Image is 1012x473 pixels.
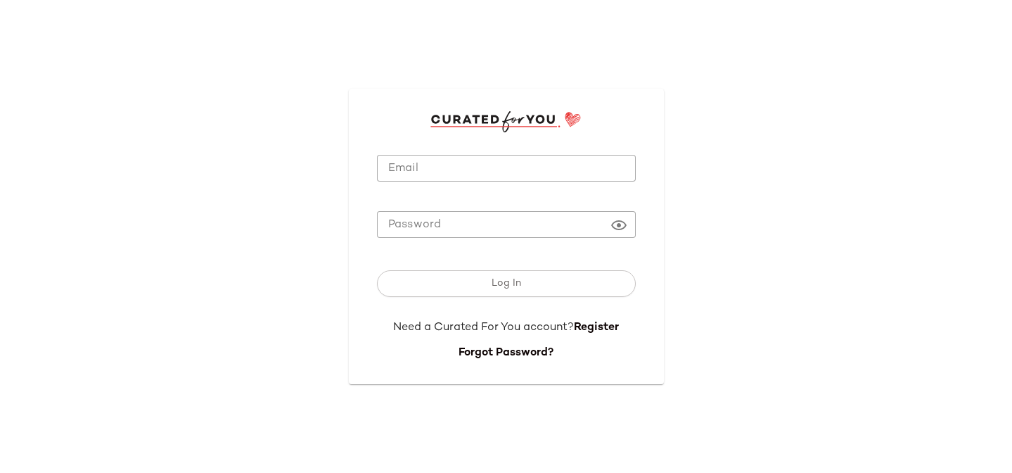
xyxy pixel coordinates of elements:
[377,270,636,297] button: Log In
[430,111,582,132] img: cfy_login_logo.DGdB1djN.svg
[491,278,521,289] span: Log In
[574,322,619,334] a: Register
[393,322,574,334] span: Need a Curated For You account?
[459,347,553,359] a: Forgot Password?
